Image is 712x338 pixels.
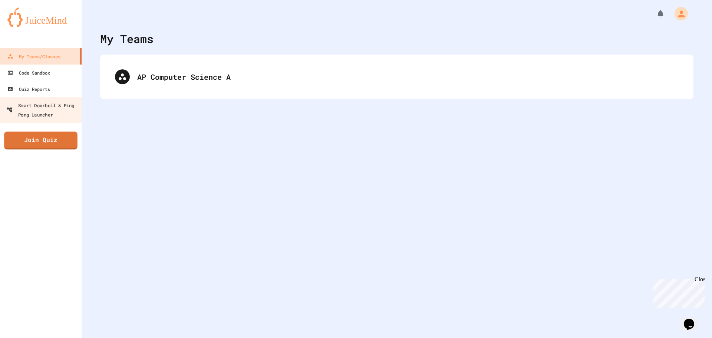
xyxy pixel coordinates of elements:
iframe: chat widget [681,308,705,331]
div: Smart Doorbell & Ping Pong Launcher [6,101,80,119]
div: AP Computer Science A [137,71,679,82]
img: logo-orange.svg [7,7,74,27]
a: Join Quiz [4,132,78,150]
iframe: chat widget [650,276,705,308]
div: My Teams/Classes [7,52,60,61]
div: My Notifications [642,7,667,20]
div: AP Computer Science A [108,62,686,92]
div: Code Sandbox [7,68,50,77]
div: My Account [667,5,690,22]
div: Chat with us now!Close [3,3,51,47]
div: My Teams [100,30,154,47]
div: Quiz Reports [7,85,50,93]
